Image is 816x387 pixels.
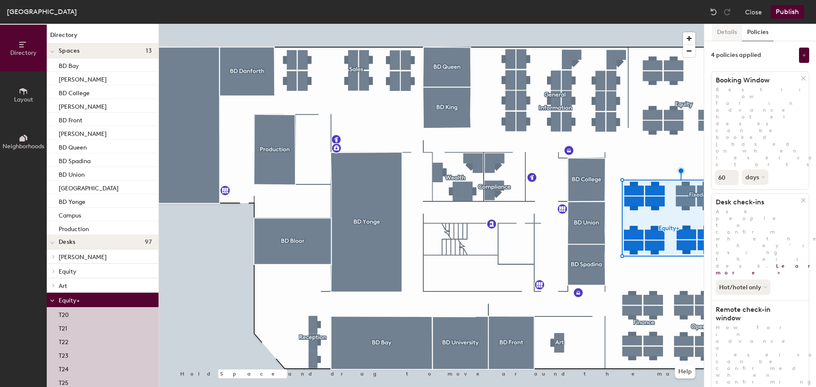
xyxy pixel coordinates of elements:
[59,101,107,110] p: [PERSON_NAME]
[59,169,85,178] p: BD Union
[711,86,809,168] p: Restrict how far in advance hotel desks can be booked (based on when reservation starts).
[59,209,81,219] p: Campus
[59,363,68,373] p: T24
[59,239,75,246] span: Desks
[59,350,68,359] p: T23
[145,239,152,246] span: 97
[59,196,85,206] p: BD Yonge
[742,169,768,185] button: days
[59,309,69,319] p: T20
[59,128,107,138] p: [PERSON_NAME]
[3,143,44,150] span: Neighborhoods
[59,155,91,165] p: BD Spadina
[711,305,801,322] h1: Remote check-in window
[59,60,79,70] p: BD Bay
[7,6,77,17] div: [GEOGRAPHIC_DATA]
[709,8,718,16] img: Undo
[716,280,771,295] button: Hot/hotel only
[59,254,107,261] span: [PERSON_NAME]
[712,24,742,41] button: Details
[59,48,80,54] span: Spaces
[59,114,82,124] p: BD Front
[711,76,801,85] h1: Booking Window
[146,48,152,54] span: 13
[59,182,119,192] p: [GEOGRAPHIC_DATA]
[711,52,761,59] div: 4 policies applied
[14,96,33,103] span: Layout
[723,8,731,16] img: Redo
[59,141,87,151] p: BD Queen
[59,282,67,290] span: Art
[742,24,773,41] button: Policies
[59,73,107,83] p: [PERSON_NAME]
[59,297,80,304] span: Equity+
[675,365,695,379] button: Help
[711,198,801,206] h1: Desk check-ins
[59,223,89,233] p: Production
[59,268,76,275] span: Equity
[47,31,159,44] h1: Directory
[10,49,37,56] span: Directory
[59,377,68,387] p: T25
[745,5,762,19] button: Close
[771,5,804,19] button: Publish
[59,336,68,346] p: T22
[59,322,67,332] p: T21
[59,87,90,97] p: BD College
